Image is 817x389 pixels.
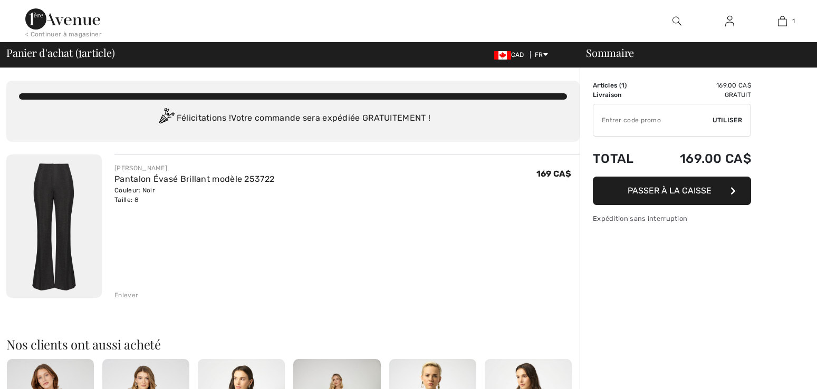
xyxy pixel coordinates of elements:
[536,169,571,179] span: 169 CA$
[114,163,274,173] div: [PERSON_NAME]
[6,338,580,351] h2: Nos clients ont aussi acheté
[778,15,787,27] img: Mon panier
[628,186,712,196] span: Passer à la caisse
[573,47,811,58] div: Sommaire
[494,51,528,59] span: CAD
[792,16,795,26] span: 1
[78,45,82,59] span: 1
[650,81,751,90] td: 169.00 CA$
[672,15,681,27] img: recherche
[6,47,115,58] span: Panier d'achat ( article)
[593,104,713,136] input: Code promo
[494,51,511,60] img: Canadian Dollar
[114,186,274,205] div: Couleur: Noir Taille: 8
[593,213,751,223] div: Expédition sans interruption
[725,15,734,27] img: Mes infos
[593,90,650,100] td: Livraison
[593,141,650,177] td: Total
[535,51,548,59] span: FR
[713,115,742,125] span: Utiliser
[621,82,624,89] span: 1
[156,108,177,129] img: Congratulation2.svg
[25,8,100,30] img: 1ère Avenue
[717,15,743,28] a: Se connecter
[114,174,274,184] a: Pantalon Évasé Brillant modèle 253722
[25,30,102,39] div: < Continuer à magasiner
[6,154,102,298] img: Pantalon Évasé Brillant modèle 253722
[114,290,138,300] div: Enlever
[756,15,808,27] a: 1
[593,177,751,205] button: Passer à la caisse
[19,108,567,129] div: Félicitations ! Votre commande sera expédiée GRATUITEMENT !
[593,81,650,90] td: Articles ( )
[650,90,751,100] td: Gratuit
[650,141,751,177] td: 169.00 CA$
